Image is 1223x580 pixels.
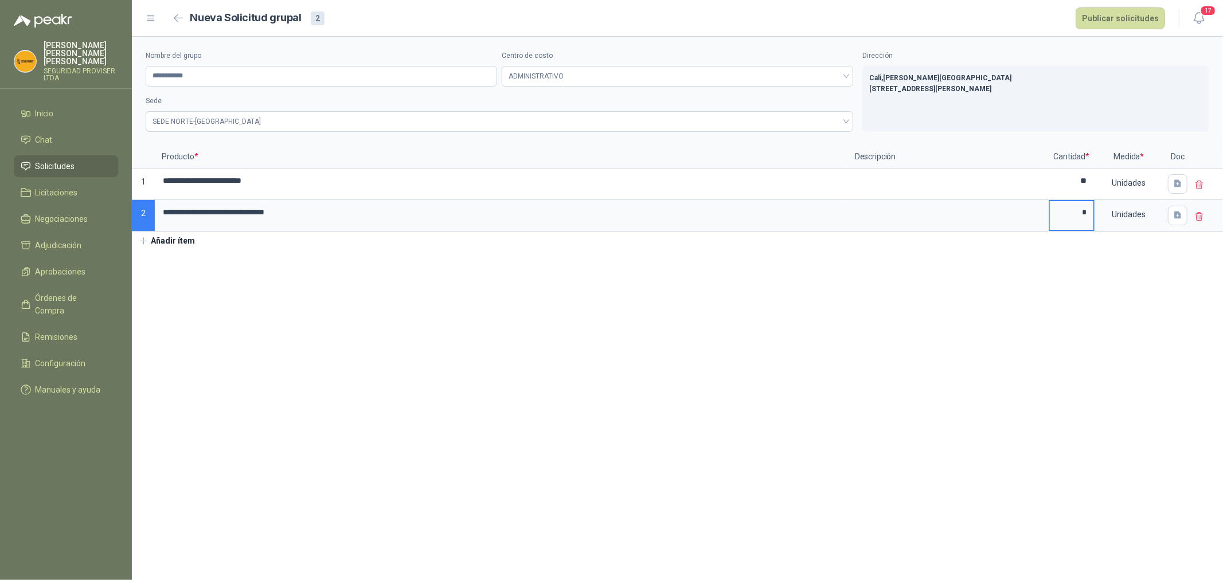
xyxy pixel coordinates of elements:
[311,11,325,25] div: 2
[155,146,848,168] p: Producto
[36,357,86,370] span: Configuración
[1096,170,1162,196] div: Unidades
[36,134,53,146] span: Chat
[36,213,88,225] span: Negociaciones
[1096,201,1162,228] div: Unidades
[14,103,118,124] a: Inicio
[869,84,1202,95] p: [STREET_ADDRESS][PERSON_NAME]
[1189,8,1209,29] button: 17
[36,107,54,120] span: Inicio
[36,160,75,173] span: Solicitudes
[132,232,202,251] button: Añadir ítem
[190,10,302,26] h2: Nueva Solicitud grupal
[1163,146,1192,168] p: Doc
[1076,7,1165,29] button: Publicar solicitudes
[36,186,78,199] span: Licitaciones
[14,208,118,230] a: Negociaciones
[14,261,118,283] a: Aprobaciones
[1200,5,1216,16] span: 17
[14,326,118,348] a: Remisiones
[153,113,846,130] span: SEDE NORTE-CALI
[36,331,78,343] span: Remisiones
[36,239,82,252] span: Adjudicación
[502,50,853,61] label: Centro de costo
[36,292,107,317] span: Órdenes de Compra
[509,68,846,85] span: ADMINISTRATIVO
[14,155,118,177] a: Solicitudes
[44,41,118,65] p: [PERSON_NAME] [PERSON_NAME] [PERSON_NAME]
[1049,146,1095,168] p: Cantidad
[14,379,118,401] a: Manuales y ayuda
[14,129,118,151] a: Chat
[14,234,118,256] a: Adjudicación
[862,50,1209,61] label: Dirección
[146,96,853,107] label: Sede
[848,146,1049,168] p: Descripción
[132,168,155,200] p: 1
[14,287,118,322] a: Órdenes de Compra
[1095,146,1163,168] p: Medida
[869,73,1202,84] p: Cali , [PERSON_NAME][GEOGRAPHIC_DATA]
[14,352,118,374] a: Configuración
[44,68,118,81] p: SEGURIDAD PROVISER LTDA
[146,50,497,61] label: Nombre del grupo
[36,383,101,396] span: Manuales y ayuda
[14,50,36,72] img: Company Logo
[14,14,72,28] img: Logo peakr
[36,265,86,278] span: Aprobaciones
[14,182,118,203] a: Licitaciones
[132,200,155,232] p: 2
